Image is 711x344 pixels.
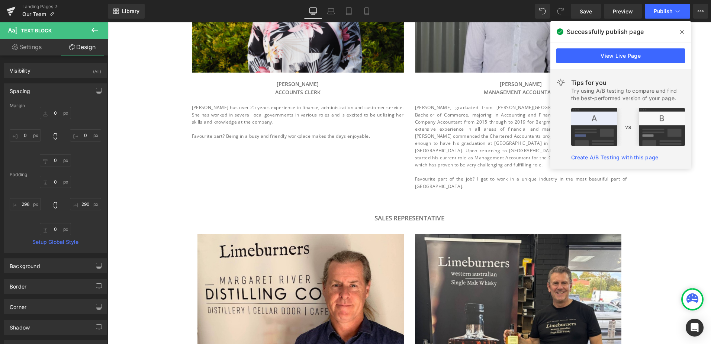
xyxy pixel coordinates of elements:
[308,153,519,167] p: Favourite part of the job? I get to work in a unique industry in the most beautiful part of [GEOG...
[556,48,685,63] a: View Live Page
[571,108,685,146] img: tip.png
[553,4,568,19] button: Redo
[567,27,644,36] span: Successfully publish page
[308,58,519,74] h3: [PERSON_NAME] management accountant
[70,198,101,210] input: 0
[10,279,26,290] div: Border
[10,129,41,141] input: 0
[340,4,358,19] a: Tablet
[22,11,46,17] span: Our Team
[10,259,40,269] div: Background
[571,154,658,160] a: Create A/B Testing with this page
[686,319,704,337] div: Open Intercom Messenger
[358,4,376,19] a: Mobile
[84,82,296,103] p: [PERSON_NAME] has over 25 years experience in finance, administration and customer service. She h...
[93,63,101,76] div: (All)
[10,320,30,331] div: Shadow
[40,176,71,188] input: 0
[10,172,101,177] div: Padding
[122,8,139,15] span: Library
[40,107,71,119] input: 0
[40,223,71,235] input: 0
[10,63,30,74] div: Visibility
[304,4,322,19] a: Desktop
[645,4,690,19] button: Publish
[654,8,672,14] span: Publish
[580,7,592,15] span: Save
[10,239,101,245] a: Setup Global Style
[10,84,30,94] div: Spacing
[693,4,708,19] button: More
[21,28,52,34] span: Text Block
[10,300,26,310] div: Corner
[40,154,71,166] input: 0
[84,191,519,201] h2: sales representative
[55,39,109,55] a: Design
[108,4,145,19] a: New Library
[84,110,296,117] p: Favourite part? Being in a busy and friendly workplace makes the days enjoyable.
[571,78,685,87] div: Tips for you
[535,4,550,19] button: Undo
[604,4,642,19] a: Preview
[70,129,101,141] input: 0
[571,87,685,102] div: Try using A/B testing to compare and find the best-performed version of your page.
[22,4,108,10] a: Landing Pages
[613,7,633,15] span: Preview
[10,103,101,108] div: Margin
[84,58,296,74] h3: [PERSON_NAME] aCCOUNTS CLERK
[10,198,41,210] input: 0
[556,78,565,87] img: light.svg
[308,82,519,146] p: [PERSON_NAME] graduated from [PERSON_NAME][GEOGRAPHIC_DATA] in [DATE] with a Bachelor of Commerce...
[322,4,340,19] a: Laptop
